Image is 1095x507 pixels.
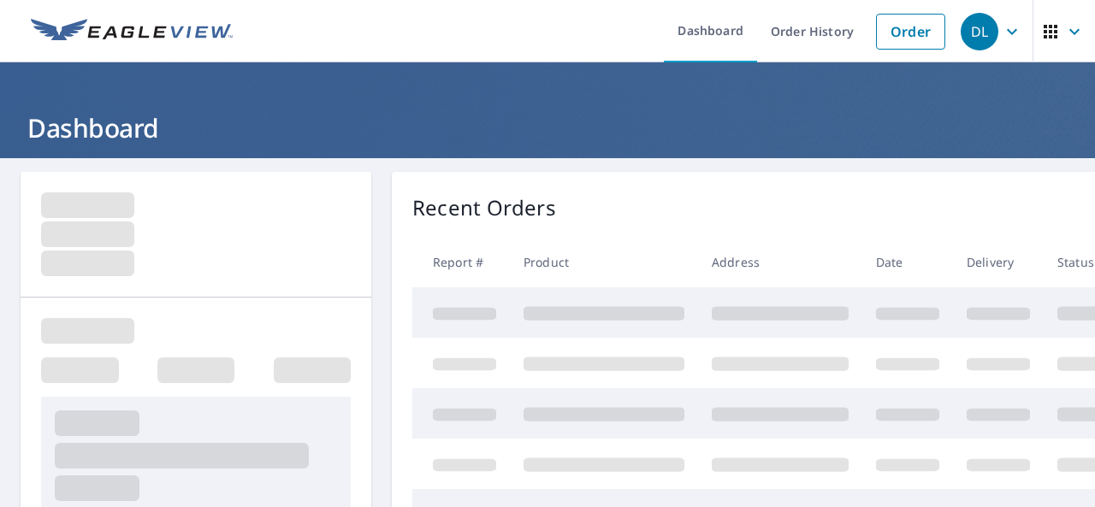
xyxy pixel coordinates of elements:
[510,237,698,287] th: Product
[876,14,945,50] a: Order
[862,237,953,287] th: Date
[31,19,233,44] img: EV Logo
[412,237,510,287] th: Report #
[412,192,556,223] p: Recent Orders
[698,237,862,287] th: Address
[953,237,1044,287] th: Delivery
[21,110,1074,145] h1: Dashboard
[961,13,998,50] div: DL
